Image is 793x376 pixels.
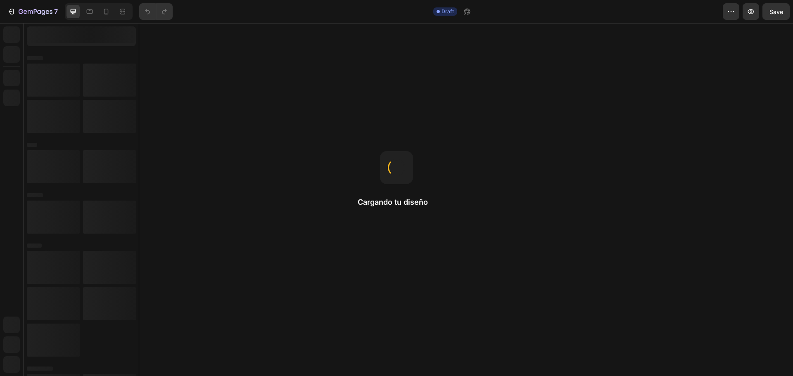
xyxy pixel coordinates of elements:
[442,8,454,15] span: Draft
[762,3,790,20] button: Save
[358,198,428,206] font: Cargando tu diseño
[769,8,783,15] span: Save
[139,3,173,20] div: Undo/Redo
[54,7,58,17] p: 7
[3,3,62,20] button: 7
